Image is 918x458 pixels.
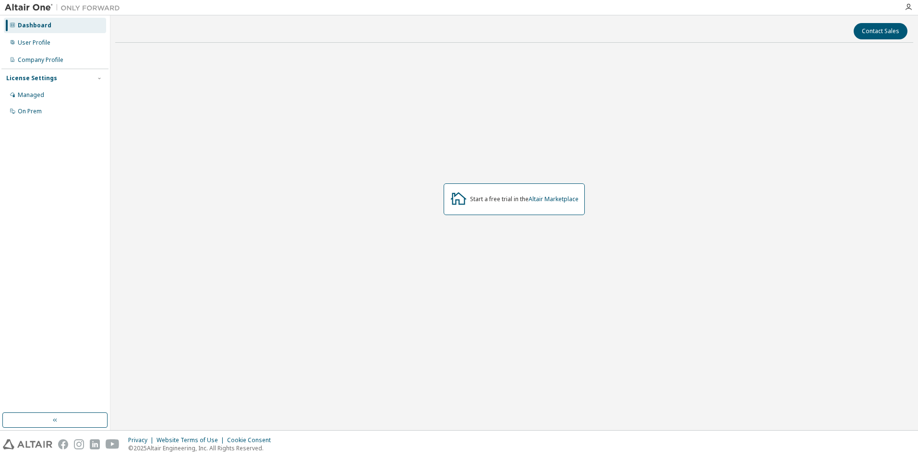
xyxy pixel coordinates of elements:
div: User Profile [18,39,50,47]
div: Managed [18,91,44,99]
p: © 2025 Altair Engineering, Inc. All Rights Reserved. [128,444,277,452]
img: instagram.svg [74,439,84,449]
div: Start a free trial in the [470,195,579,203]
div: Website Terms of Use [157,436,227,444]
img: Altair One [5,3,125,12]
img: youtube.svg [106,439,120,449]
img: linkedin.svg [90,439,100,449]
div: License Settings [6,74,57,82]
div: Cookie Consent [227,436,277,444]
div: On Prem [18,108,42,115]
img: altair_logo.svg [3,439,52,449]
button: Contact Sales [854,23,907,39]
div: Privacy [128,436,157,444]
div: Dashboard [18,22,51,29]
a: Altair Marketplace [529,195,579,203]
div: Company Profile [18,56,63,64]
img: facebook.svg [58,439,68,449]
